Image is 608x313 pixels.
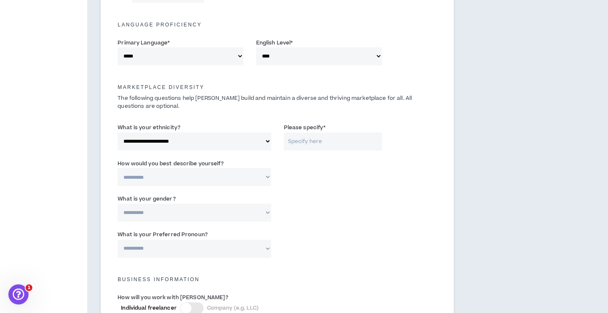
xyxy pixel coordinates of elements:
[8,284,29,305] iframe: Intercom live chat
[47,10,80,19] p: A few hours
[118,193,176,206] label: What is your gender?
[5,3,21,19] button: go back
[118,121,181,134] label: What is your ethnicity?
[118,228,208,242] label: What is your Preferred Pronoun?
[118,36,170,50] label: Primary Language
[26,284,32,291] span: 1
[111,94,443,110] p: The following questions help [PERSON_NAME] build and maintain a diverse and thriving marketplace ...
[7,231,161,245] textarea: Message…
[111,277,443,283] h5: Business Information
[118,291,228,305] label: How will you work with [PERSON_NAME]?
[111,84,443,90] h5: Marketplace Diversity
[284,121,326,134] label: Please specify
[284,133,382,151] input: Specify here
[118,157,223,170] label: How would you best describe yourself?
[144,245,157,259] button: Send a message…
[53,249,60,256] button: Start recording
[13,249,20,256] button: Emoji picker
[131,3,147,19] button: Home
[147,3,162,18] div: Close
[26,249,33,256] button: Gif picker
[121,305,177,312] span: Individual freelancer
[40,249,47,256] button: Upload attachment
[111,22,443,28] h5: Language Proficiency
[256,36,293,50] label: English Level
[207,305,259,312] span: Company (e.g. LLC)
[24,5,37,18] div: Profile image for Gabriella
[41,4,66,10] h1: Wripple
